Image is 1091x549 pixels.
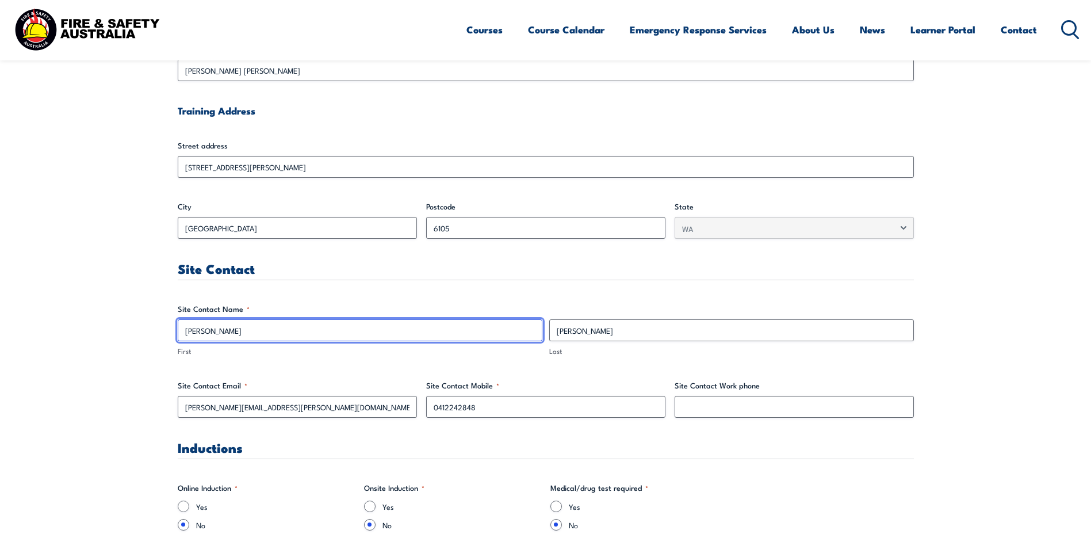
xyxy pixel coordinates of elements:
label: Site Contact Email [178,380,417,391]
legend: Site Contact Name [178,303,250,315]
legend: Onsite Induction [364,482,424,494]
label: First [178,346,542,357]
a: Learner Portal [910,14,975,45]
legend: Medical/drug test required [550,482,648,494]
a: Course Calendar [528,14,604,45]
a: News [860,14,885,45]
a: Contact [1001,14,1037,45]
label: No [569,519,728,531]
label: Site Contact Work phone [675,380,914,391]
label: Postcode [426,201,665,212]
label: Yes [382,501,541,512]
legend: Online Induction [178,482,238,494]
label: Yes [569,501,728,512]
label: No [382,519,541,531]
label: Yes [196,501,355,512]
h3: Inductions [178,441,914,454]
a: Emergency Response Services [630,14,767,45]
label: Street address [178,140,914,151]
label: Site Contact Mobile [426,380,665,391]
a: About Us [792,14,834,45]
h3: Site Contact [178,262,914,275]
label: City [178,201,417,212]
label: Last [549,346,914,357]
label: No [196,519,355,531]
h4: Training Address [178,104,914,117]
label: State [675,201,914,212]
a: Courses [466,14,503,45]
